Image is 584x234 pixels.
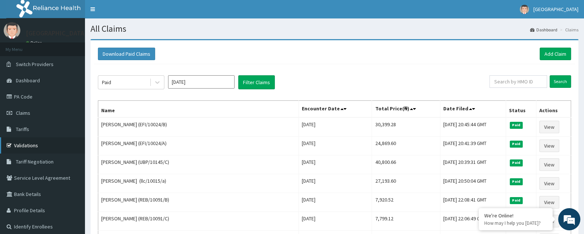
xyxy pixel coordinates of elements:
span: Paid [510,197,523,204]
li: Claims [558,27,578,33]
input: Select Month and Year [168,75,235,89]
td: [PERSON_NAME] (EFI/10024/B) [98,117,299,137]
input: Search [550,75,571,88]
td: [PERSON_NAME] (REB/10091/B) [98,193,299,212]
span: Paid [510,178,523,185]
span: Paid [510,141,523,147]
th: Actions [536,101,571,118]
th: Date Filed [440,101,506,118]
button: Download Paid Claims [98,48,155,60]
td: [DATE] 20:50:04 GMT [440,174,506,193]
span: Dashboard [16,77,40,84]
th: Encounter Date [298,101,372,118]
td: [PERSON_NAME] (REB/10091/C) [98,212,299,231]
td: 24,869.60 [372,137,440,155]
td: [DATE] 22:08:41 GMT [440,193,506,212]
span: Claims [16,110,30,116]
a: Dashboard [530,27,557,33]
td: [DATE] [298,137,372,155]
img: d_794563401_company_1708531726252_794563401 [14,37,30,55]
span: We're online! [43,70,102,145]
td: [DATE] [298,174,372,193]
div: Chat with us now [38,41,124,51]
td: [DATE] [298,212,372,231]
span: Paid [510,159,523,166]
button: Filter Claims [238,75,275,89]
img: User Image [520,5,529,14]
td: [DATE] [298,193,372,212]
a: Online [26,40,44,45]
td: 30,399.28 [372,117,440,137]
div: Minimize live chat window [121,4,139,21]
a: View [539,121,559,133]
td: [PERSON_NAME] (UBP/10145/C) [98,155,299,174]
th: Status [506,101,536,118]
td: [DATE] [298,117,372,137]
th: Name [98,101,299,118]
td: [DATE] 22:06:49 GMT [440,212,506,231]
td: 27,193.60 [372,174,440,193]
td: 40,800.66 [372,155,440,174]
p: [GEOGRAPHIC_DATA] [26,30,87,37]
td: 7,799.12 [372,212,440,231]
span: Switch Providers [16,61,54,68]
td: [DATE] [298,155,372,174]
td: [PERSON_NAME] (llc/10015/a) [98,174,299,193]
div: We're Online! [484,212,547,219]
span: Paid [510,122,523,128]
input: Search by HMO ID [489,75,547,88]
td: [PERSON_NAME] (EFI/10024/A) [98,137,299,155]
a: View [539,196,559,209]
a: Add Claim [540,48,571,60]
h1: All Claims [90,24,578,34]
p: How may I help you today? [484,220,547,226]
img: User Image [4,22,20,39]
span: Tariffs [16,126,29,133]
span: Tariff Negotiation [16,158,54,165]
a: View [539,158,559,171]
td: [DATE] 20:41:39 GMT [440,137,506,155]
td: 7,920.52 [372,193,440,212]
a: View [539,177,559,190]
div: Paid [102,79,111,86]
textarea: Type your message and hit 'Enter' [4,156,141,182]
td: [DATE] 20:45:44 GMT [440,117,506,137]
span: [GEOGRAPHIC_DATA] [533,6,578,13]
th: Total Price(₦) [372,101,440,118]
td: [DATE] 20:39:31 GMT [440,155,506,174]
a: View [539,140,559,152]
